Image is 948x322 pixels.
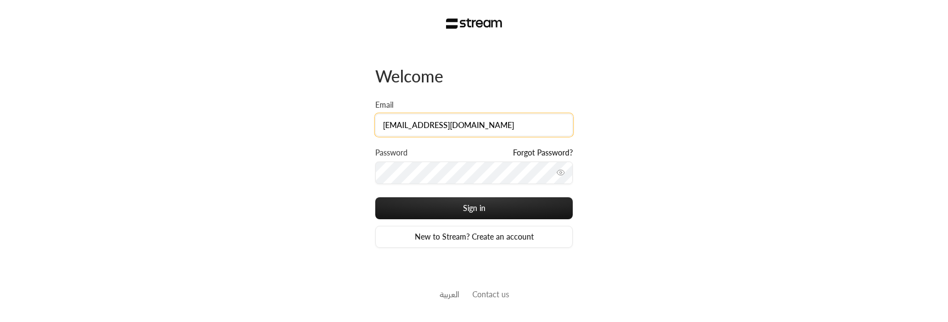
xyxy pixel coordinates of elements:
a: العربية [439,284,459,304]
span: Welcome [375,66,443,86]
label: Email [375,99,393,110]
img: Stream Logo [446,18,503,29]
button: Sign in [375,197,573,219]
a: New to Stream? Create an account [375,226,573,248]
button: Contact us [472,288,509,300]
a: Forgot Password? [513,147,573,158]
a: Contact us [472,290,509,299]
button: toggle password visibility [552,164,569,181]
label: Password [375,147,408,158]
